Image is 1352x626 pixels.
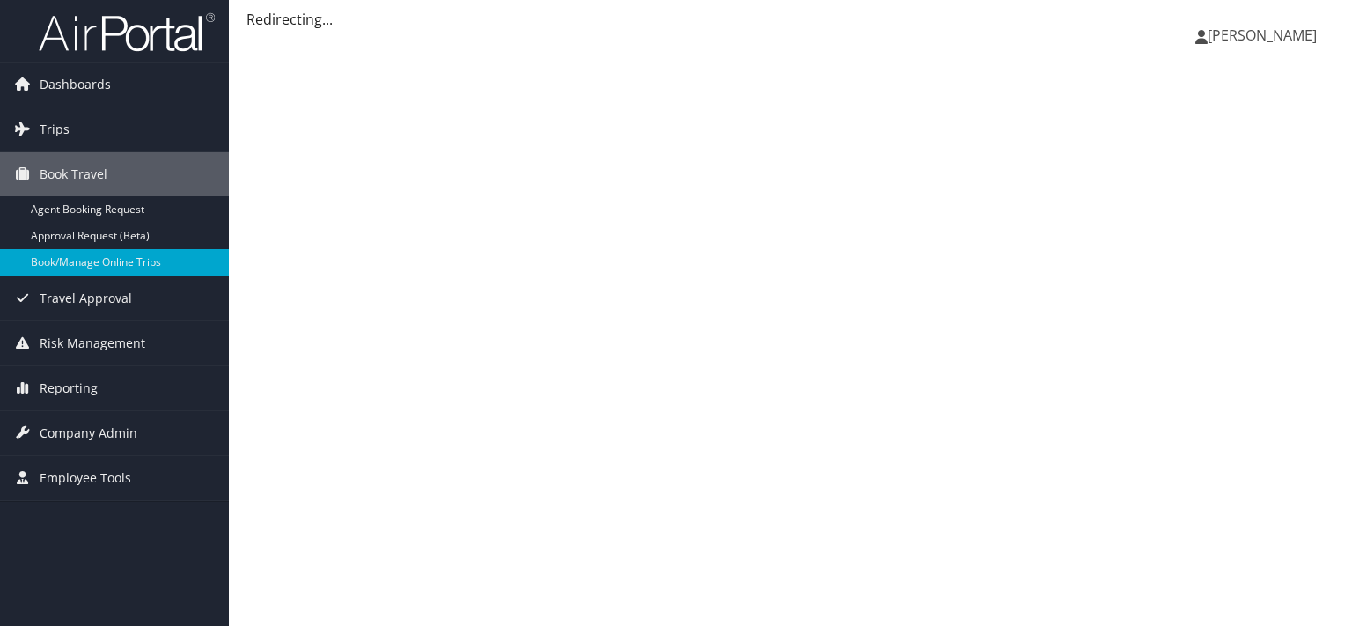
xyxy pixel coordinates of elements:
span: Travel Approval [40,276,132,320]
span: Company Admin [40,411,137,455]
span: Reporting [40,366,98,410]
a: [PERSON_NAME] [1195,9,1334,62]
span: Book Travel [40,152,107,196]
span: [PERSON_NAME] [1208,26,1317,45]
div: Redirecting... [246,9,1334,30]
span: Risk Management [40,321,145,365]
span: Trips [40,107,70,151]
span: Dashboards [40,63,111,107]
span: Employee Tools [40,456,131,500]
img: airportal-logo.png [39,11,215,53]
